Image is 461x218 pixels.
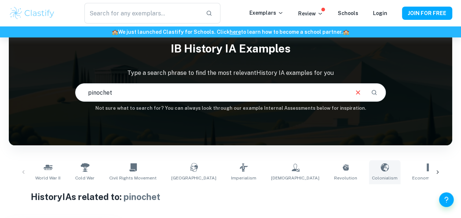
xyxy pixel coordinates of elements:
p: Review [298,10,323,18]
button: Clear [351,86,365,99]
span: Imperialism [231,175,256,181]
span: World War II [35,175,61,181]
h1: History IAs related to: [31,190,430,203]
span: 🏫 [343,29,349,35]
h1: IB History IA examples [9,37,452,60]
h6: We just launched Clastify for Schools. Click to learn how to become a school partner. [1,28,460,36]
span: Revolution [334,175,357,181]
img: Clastify logo [9,6,55,21]
p: Type a search phrase to find the most relevant History IA examples for you [9,69,452,77]
input: Search for any exemplars... [84,3,200,23]
input: E.g. Nazi Germany, atomic bomb, USA politics... [76,82,348,103]
span: [DEMOGRAPHIC_DATA] [271,175,319,181]
a: Login [373,10,387,16]
button: Help and Feedback [439,192,454,207]
p: Exemplars [249,9,283,17]
span: 🏫 [112,29,118,35]
span: Economic Policy [412,175,447,181]
span: Cold War [75,175,95,181]
span: [GEOGRAPHIC_DATA] [171,175,216,181]
a: Schools [338,10,358,16]
a: here [230,29,241,35]
button: JOIN FOR FREE [402,7,452,20]
span: Civil Rights Movement [109,175,157,181]
span: pinochet [123,192,160,202]
button: Search [368,86,380,99]
span: Colonialism [372,175,398,181]
h6: Not sure what to search for? You can always look through our example Internal Assessments below f... [9,105,452,112]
